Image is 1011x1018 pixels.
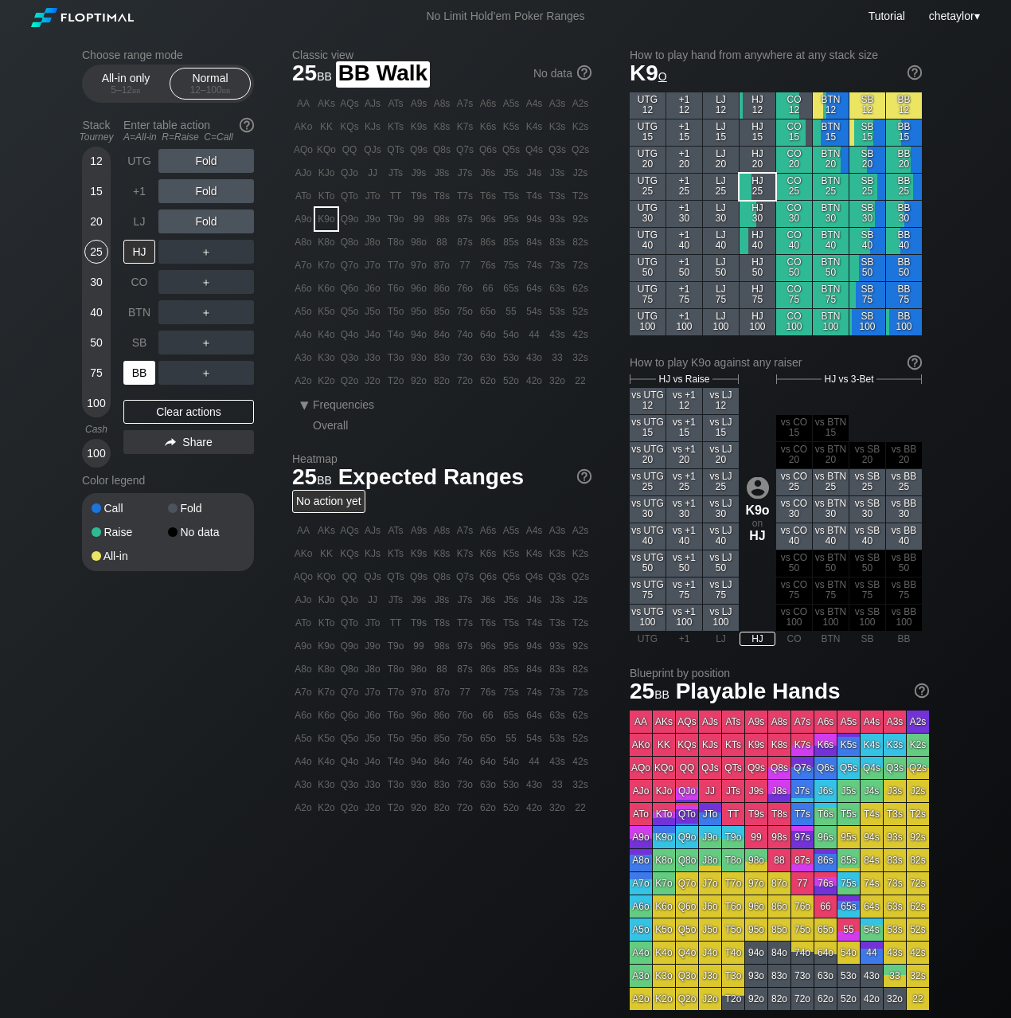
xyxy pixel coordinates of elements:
[292,116,314,138] div: AKo
[431,277,453,300] div: 86o
[886,255,922,281] div: BB 50
[177,84,244,96] div: 12 – 100
[315,300,338,323] div: K5o
[431,139,453,161] div: Q8s
[84,300,108,324] div: 40
[813,255,849,281] div: BTN 50
[500,92,522,115] div: A5s
[813,92,849,119] div: BTN 12
[886,92,922,119] div: BB 12
[408,185,430,207] div: T9s
[338,116,361,138] div: KQs
[666,228,702,254] div: +1 40
[813,174,849,200] div: BTN 25
[338,162,361,184] div: QJo
[740,92,775,119] div: HJ 12
[849,147,885,173] div: SB 20
[546,323,568,346] div: 43s
[158,209,254,233] div: Fold
[384,162,407,184] div: JTs
[703,147,739,173] div: LJ 20
[703,174,739,200] div: LJ 25
[84,441,108,465] div: 100
[703,201,739,227] div: LJ 30
[925,7,982,25] div: ▾
[500,162,522,184] div: J5s
[500,231,522,253] div: 85s
[546,162,568,184] div: J3s
[384,323,407,346] div: T4o
[338,370,361,392] div: Q2o
[630,255,666,281] div: UTG 50
[546,277,568,300] div: 63s
[569,277,591,300] div: 62s
[338,277,361,300] div: Q6o
[569,185,591,207] div: T2s
[886,228,922,254] div: BB 40
[813,147,849,173] div: BTN 20
[906,64,923,81] img: help.32db89a4.svg
[408,300,430,323] div: 95o
[630,61,667,85] span: K9
[523,323,545,346] div: 44
[630,92,666,119] div: UTG 12
[361,162,384,184] div: JJ
[666,255,702,281] div: +1 50
[886,119,922,146] div: BB 15
[384,231,407,253] div: T8o
[703,282,739,308] div: LJ 75
[454,277,476,300] div: 76o
[849,228,885,254] div: SB 40
[408,231,430,253] div: 98o
[338,323,361,346] div: Q4o
[740,255,775,281] div: HJ 50
[408,162,430,184] div: J9s
[776,228,812,254] div: CO 40
[703,309,739,335] div: LJ 100
[546,208,568,230] div: 93s
[666,309,702,335] div: +1 100
[292,92,314,115] div: AA
[500,323,522,346] div: 54o
[292,208,314,230] div: A9o
[929,10,974,22] span: chetaylor
[454,300,476,323] div: 75o
[849,119,885,146] div: SB 15
[158,300,254,324] div: ＋
[569,300,591,323] div: 52s
[569,208,591,230] div: 92s
[886,201,922,227] div: BB 30
[431,92,453,115] div: A8s
[338,300,361,323] div: Q5o
[813,228,849,254] div: BTN 40
[500,139,522,161] div: Q5s
[158,361,254,385] div: ＋
[238,116,256,134] img: help.32db89a4.svg
[630,356,922,369] div: How to play K9o against any raiser
[740,201,775,227] div: HJ 30
[477,300,499,323] div: 65o
[630,228,666,254] div: UTG 40
[361,370,384,392] div: J2o
[849,309,885,335] div: SB 100
[569,231,591,253] div: 82s
[658,66,667,84] span: o
[849,174,885,200] div: SB 25
[292,139,314,161] div: AQo
[813,119,849,146] div: BTN 15
[361,323,384,346] div: J4o
[849,92,885,119] div: SB 12
[546,347,568,369] div: 33
[431,162,453,184] div: J8s
[886,174,922,200] div: BB 25
[500,300,522,323] div: 55
[869,10,905,22] a: Tutorial
[384,185,407,207] div: TT
[384,300,407,323] div: T5o
[315,208,338,230] div: K9o
[123,361,155,385] div: BB
[454,254,476,276] div: 77
[703,119,739,146] div: LJ 15
[630,201,666,227] div: UTG 30
[338,185,361,207] div: QTo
